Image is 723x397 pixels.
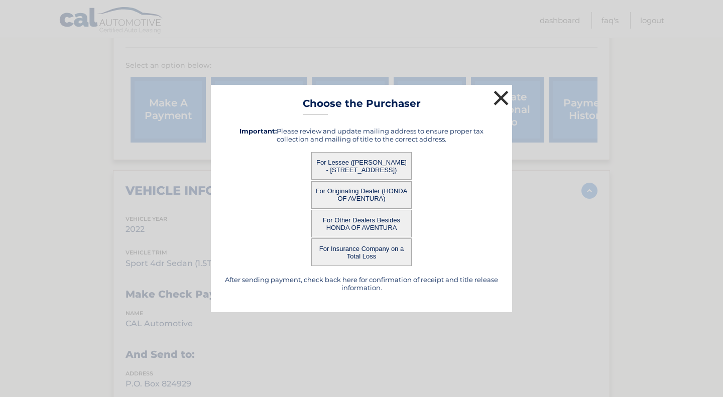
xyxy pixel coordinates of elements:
[311,152,412,180] button: For Lessee ([PERSON_NAME] - [STREET_ADDRESS])
[311,210,412,237] button: For Other Dealers Besides HONDA OF AVENTURA
[223,276,500,292] h5: After sending payment, check back here for confirmation of receipt and title release information.
[303,97,421,115] h3: Choose the Purchaser
[223,127,500,143] h5: Please review and update mailing address to ensure proper tax collection and mailing of title to ...
[311,238,412,266] button: For Insurance Company on a Total Loss
[491,88,511,108] button: ×
[311,181,412,209] button: For Originating Dealer (HONDA OF AVENTURA)
[239,127,277,135] strong: Important:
